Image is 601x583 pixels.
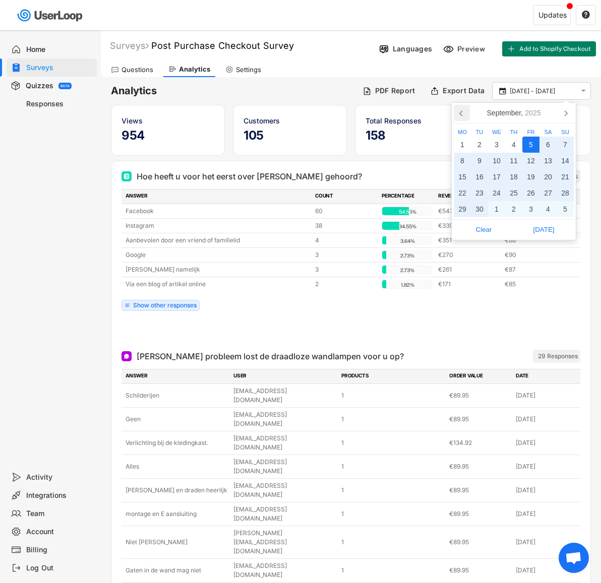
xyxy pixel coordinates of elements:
div: COUNT [315,192,376,201]
div: Export Data [443,86,485,95]
button:  [498,87,507,96]
div: 5 [522,137,539,153]
div: €89.95 [449,566,510,575]
button: Clear [454,222,514,238]
div: 10 [488,153,505,169]
div: [EMAIL_ADDRESS][DOMAIN_NAME] [233,458,335,476]
div: 12 [522,153,539,169]
div: 3.64% [384,236,431,245]
div: Th [505,129,522,135]
div: 29 [454,201,471,217]
div: Via een blog of artikel online [126,280,309,289]
img: Language%20Icon.svg [379,44,389,54]
h5: 954 [122,128,214,143]
div: €89.95 [449,415,510,424]
span: [DATE] [517,222,571,237]
div: 7 [557,137,574,153]
div: 19 [522,169,539,185]
div: Fr [522,129,539,135]
div: 30 [471,201,488,217]
div: 1 [341,509,443,519]
div: 28 [557,185,574,201]
div: 15 [454,169,471,185]
img: userloop-logo-01.svg [15,5,86,26]
div: Facebook [126,207,309,216]
div: 2.73% [384,251,431,260]
div: Languages [393,44,432,53]
div: €3392 [438,221,499,230]
div: [EMAIL_ADDRESS][DOMAIN_NAME] [233,561,335,579]
div: 2.73% [384,266,431,275]
div: REVENUE [438,192,499,201]
div: 1 [341,438,443,447]
div: Hoe heeft u voor het eerst over [PERSON_NAME] gehoord? [137,170,362,182]
div: Views [122,115,214,126]
div: 3 [488,137,505,153]
div: €89.95 [449,538,510,547]
div: 3 [522,201,539,217]
div: [PERSON_NAME] en draden heerlijk [126,486,227,495]
div: 4 [505,137,522,153]
div: 16 [471,169,488,185]
div: Aanbevolen door een vriend of familielid [126,236,309,245]
div: €5437 [438,207,499,216]
h5: 105 [244,128,336,143]
div: 3 [315,265,376,274]
div: Activity [26,473,93,482]
span: Add to Shopify Checkout [519,46,591,52]
div: Geen [126,415,227,424]
div: 6 [539,137,557,153]
div: €90 [505,250,565,260]
div: Customers [244,115,336,126]
div: 1 [341,486,443,495]
div: ANSWER [126,192,309,201]
div: Settings [236,66,261,74]
div: Alles [126,462,227,471]
div: 1 [341,391,443,400]
div: PDF Report [375,86,415,95]
div: 1 [341,415,443,424]
div: ANSWER [126,372,227,381]
div: 23 [471,185,488,201]
div: USER [233,372,335,381]
text:  [499,86,506,95]
div: Updates [538,12,567,19]
div: 14 [557,153,574,169]
div: €88 [505,236,565,245]
div: 24 [488,185,505,201]
div: 20 [539,169,557,185]
img: Open Ended [124,353,130,359]
div: €89.95 [449,462,510,471]
div: 9 [471,153,488,169]
div: [DATE] [516,415,576,424]
div: 11 [505,153,522,169]
div: 18 [505,169,522,185]
div: 26 [522,185,539,201]
div: 1 [341,538,443,547]
div: Total Responses [366,115,458,126]
div: Mo [454,129,471,135]
div: Sa [539,129,557,135]
div: [PERSON_NAME][EMAIL_ADDRESS][DOMAIN_NAME] [233,529,335,556]
i: 2025 [525,109,540,116]
div: We [488,129,505,135]
div: 54.55% [384,207,431,216]
div: 2 [505,201,522,217]
div: Tu [471,129,488,135]
div: [DATE] [516,486,576,495]
div: Su [557,129,574,135]
div: 34.55% [384,222,431,231]
div: Verlichting bij de kledingkast. [126,438,227,447]
div: 2 [471,137,488,153]
div: 4 [315,236,376,245]
div: ORDER VALUE [449,372,510,381]
div: €89.95 [449,509,510,519]
div: BETA [61,84,70,88]
div: Responses [26,99,93,109]
div: 5 [557,201,574,217]
div: [PERSON_NAME] namelijk [126,265,309,274]
div: €85 [505,280,565,289]
div: Quizzes [26,81,53,91]
div: Open de chat [559,543,589,573]
div: Questions [122,66,153,74]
